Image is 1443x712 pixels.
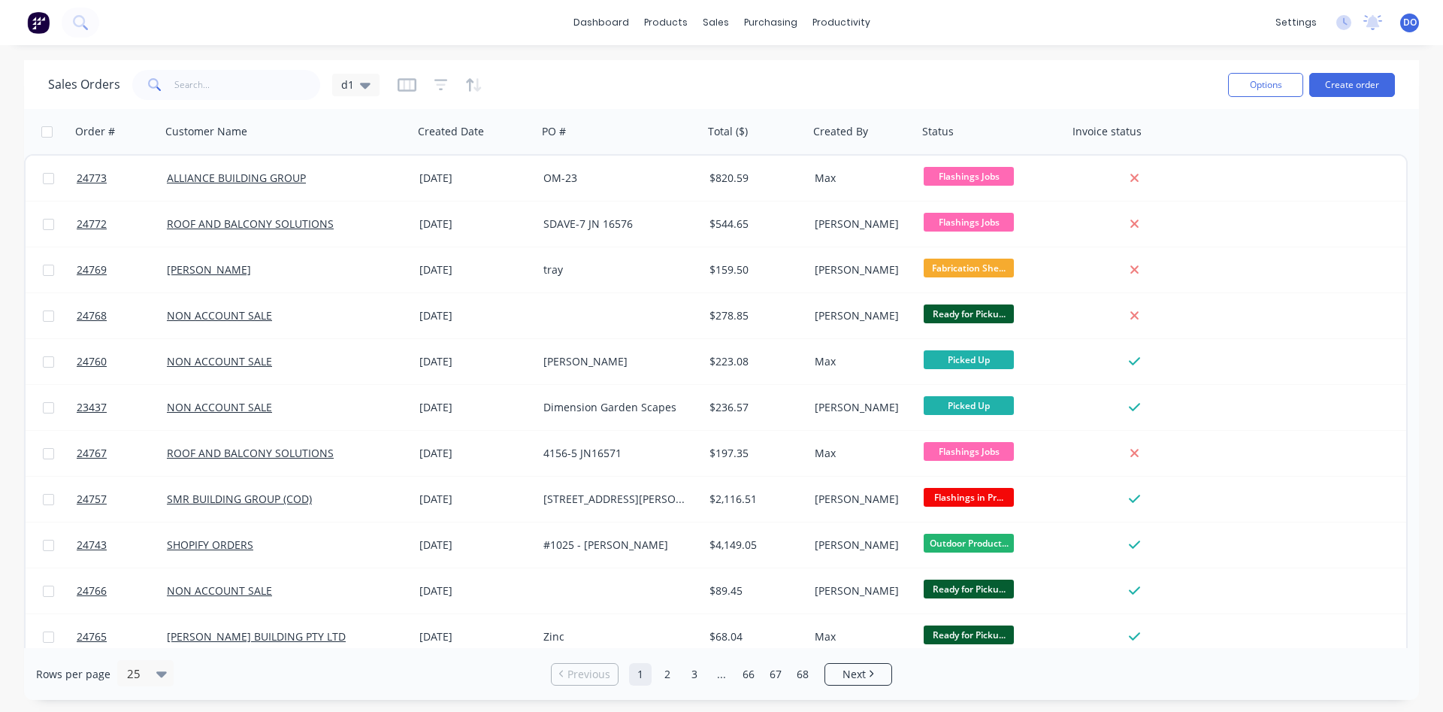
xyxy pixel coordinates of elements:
button: Create order [1309,73,1395,97]
a: Page 67 [764,663,787,686]
a: 24757 [77,477,167,522]
span: Flashings in Pr... [924,488,1014,507]
div: Zinc [543,629,690,644]
div: $223.08 [709,354,798,369]
div: [DATE] [419,400,531,415]
div: 4156-5 JN16571 [543,446,690,461]
div: $820.59 [709,171,798,186]
span: 24743 [77,538,107,553]
div: [PERSON_NAME] [815,583,907,598]
div: Customer Name [165,124,247,139]
a: 24773 [77,156,167,201]
a: Previous page [552,667,618,682]
a: 24760 [77,339,167,384]
div: OM-23 [543,171,690,186]
a: Jump forward [710,663,733,686]
div: [DATE] [419,583,531,598]
h1: Sales Orders [48,77,120,92]
div: [PERSON_NAME] [815,400,907,415]
a: NON ACCOUNT SALE [167,583,272,598]
a: Page 3 [683,663,706,686]
span: Previous [567,667,610,682]
span: 24760 [77,354,107,369]
a: SHOPIFY ORDERS [167,538,253,552]
a: ROOF AND BALCONY SOLUTIONS [167,446,334,460]
div: $4,149.05 [709,538,798,553]
a: ROOF AND BALCONY SOLUTIONS [167,217,334,231]
a: 24767 [77,431,167,476]
div: Created By [813,124,868,139]
div: Total ($) [708,124,748,139]
div: Invoice status [1072,124,1142,139]
div: settings [1268,11,1324,34]
span: Ready for Picku... [924,626,1014,644]
div: [PERSON_NAME] [815,262,907,277]
div: SDAVE-7 JN 16576 [543,217,690,232]
span: Ready for Picku... [924,304,1014,323]
div: [PERSON_NAME] [815,308,907,323]
a: Page 2 [656,663,679,686]
div: Created Date [418,124,484,139]
div: [PERSON_NAME] [815,492,907,507]
span: 24772 [77,217,107,232]
div: $278.85 [709,308,798,323]
a: NON ACCOUNT SALE [167,308,272,323]
a: SMR BUILDING GROUP (COD) [167,492,312,506]
div: $159.50 [709,262,798,277]
span: Picked Up [924,396,1014,415]
a: 23437 [77,385,167,430]
span: Ready for Picku... [924,580,1014,598]
a: ALLIANCE BUILDING GROUP [167,171,306,185]
span: Picked Up [924,350,1014,369]
div: Max [815,629,907,644]
div: Dimension Garden Scapes [543,400,690,415]
ul: Pagination [545,663,898,686]
a: 24772 [77,201,167,247]
div: [DATE] [419,492,531,507]
div: $68.04 [709,629,798,644]
button: Options [1228,73,1303,97]
a: Next page [825,667,891,682]
div: purchasing [737,11,805,34]
div: [DATE] [419,171,531,186]
div: [DATE] [419,217,531,232]
div: [DATE] [419,308,531,323]
div: tray [543,262,690,277]
div: products [637,11,695,34]
span: DO [1403,16,1417,29]
span: Flashings Jobs [924,213,1014,232]
span: 24766 [77,583,107,598]
div: #1025 - [PERSON_NAME] [543,538,690,553]
a: Page 68 [791,663,814,686]
div: [PERSON_NAME] [815,538,907,553]
div: productivity [805,11,878,34]
div: Max [815,354,907,369]
a: NON ACCOUNT SALE [167,354,272,368]
span: 24757 [77,492,107,507]
div: Status [922,124,954,139]
div: [DATE] [419,446,531,461]
span: Outdoor Product... [924,534,1014,553]
span: 24767 [77,446,107,461]
div: $236.57 [709,400,798,415]
span: 24768 [77,308,107,323]
div: $89.45 [709,583,798,598]
span: 24769 [77,262,107,277]
a: 24766 [77,568,167,614]
div: [STREET_ADDRESS][PERSON_NAME] [543,492,690,507]
span: d1 [341,77,354,92]
span: 24765 [77,629,107,644]
input: Search... [174,70,321,100]
div: Max [815,446,907,461]
span: Flashings Jobs [924,442,1014,461]
div: [DATE] [419,262,531,277]
a: 24769 [77,247,167,292]
div: $2,116.51 [709,492,798,507]
div: sales [695,11,737,34]
a: [PERSON_NAME] BUILDING PTY LTD [167,629,346,644]
div: [PERSON_NAME] [543,354,690,369]
img: Factory [27,11,50,34]
a: NON ACCOUNT SALE [167,400,272,414]
div: [PERSON_NAME] [815,217,907,232]
a: 24743 [77,523,167,568]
